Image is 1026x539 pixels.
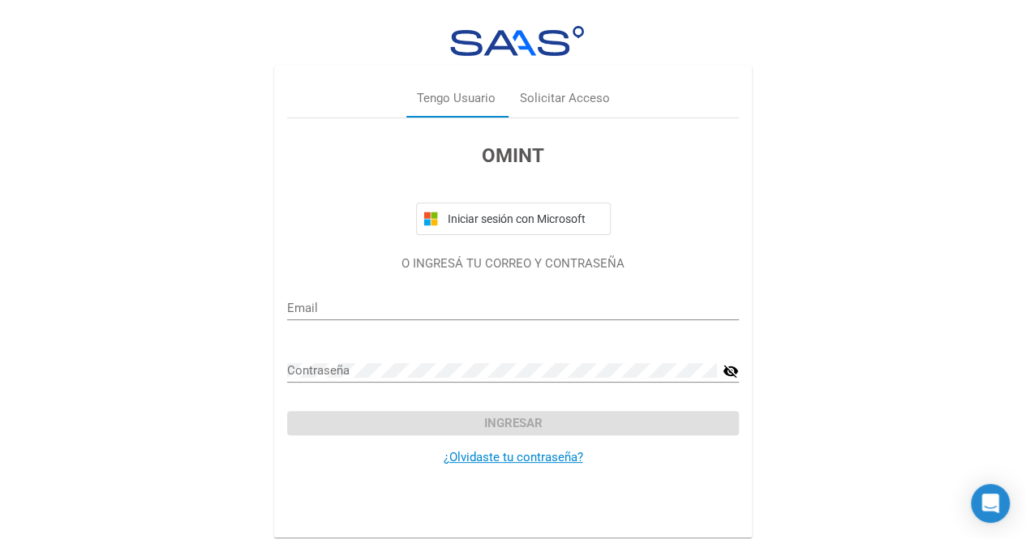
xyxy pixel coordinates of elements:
[287,255,739,273] p: O INGRESÁ TU CORREO Y CONTRASEÑA
[287,141,739,170] h3: OMINT
[520,89,610,108] div: Solicitar Acceso
[444,212,603,225] span: Iniciar sesión con Microsoft
[723,361,739,381] mat-icon: visibility_off
[287,411,739,435] button: Ingresar
[416,203,611,235] button: Iniciar sesión con Microsoft
[444,450,583,464] a: ¿Olvidaste tu contraseña?
[971,484,1010,523] div: Open Intercom Messenger
[484,416,543,430] span: Ingresar
[417,89,496,108] div: Tengo Usuario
